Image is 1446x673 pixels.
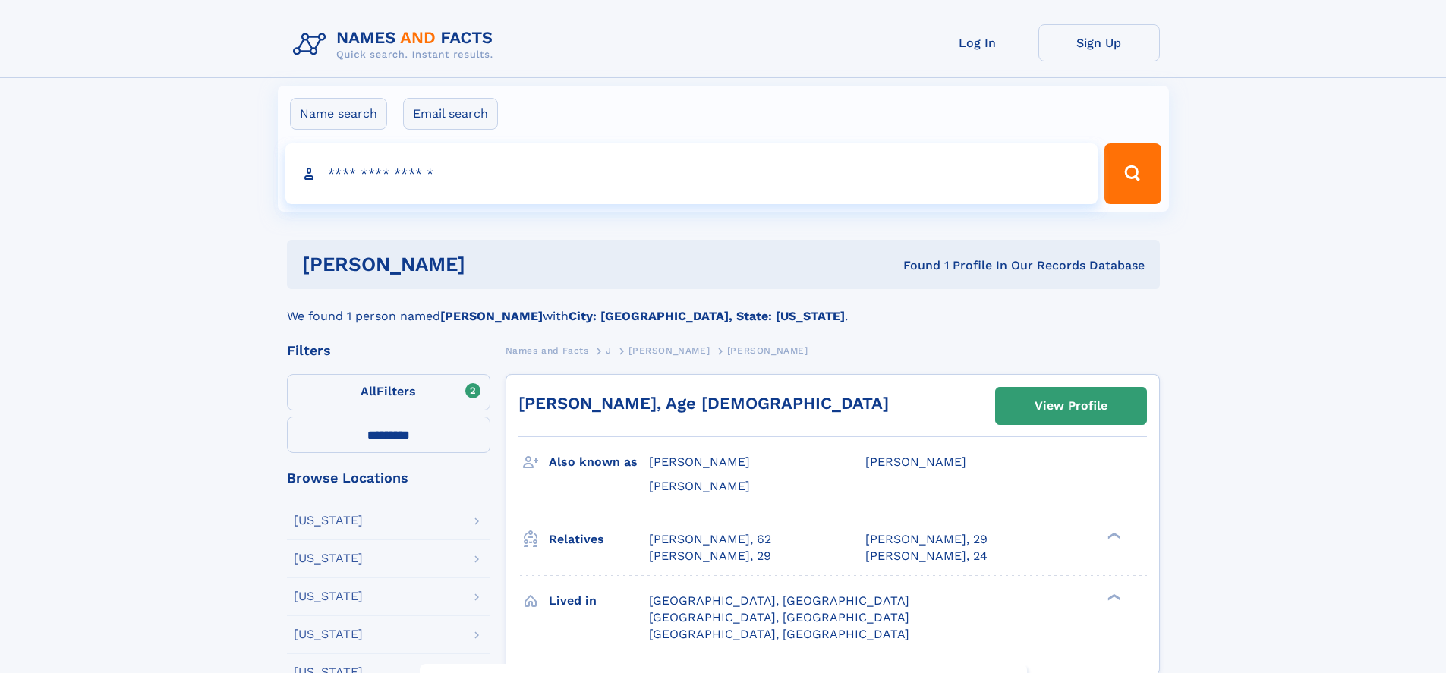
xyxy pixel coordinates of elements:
span: [PERSON_NAME] [727,345,808,356]
span: [PERSON_NAME] [649,454,750,469]
b: [PERSON_NAME] [440,309,543,323]
a: Log In [917,24,1038,61]
h3: Relatives [549,527,649,552]
a: View Profile [996,388,1146,424]
label: Email search [403,98,498,130]
img: Logo Names and Facts [287,24,506,65]
span: All [361,384,376,398]
div: ❯ [1104,592,1122,602]
div: ❯ [1104,530,1122,540]
span: [PERSON_NAME] [649,479,750,493]
div: View Profile [1035,388,1107,423]
a: [PERSON_NAME], 29 [865,531,988,548]
span: [GEOGRAPHIC_DATA], [GEOGRAPHIC_DATA] [649,610,909,624]
h1: [PERSON_NAME] [302,255,685,274]
div: [US_STATE] [294,552,363,565]
div: [US_STATE] [294,514,363,527]
h3: Lived in [549,588,649,614]
div: We found 1 person named with . [287,289,1160,325]
a: [PERSON_NAME], Age [DEMOGRAPHIC_DATA] [518,394,889,413]
a: Sign Up [1038,24,1160,61]
a: Names and Facts [506,341,589,360]
div: Filters [287,344,490,357]
span: [PERSON_NAME] [865,454,966,469]
div: [US_STATE] [294,628,363,640]
label: Name search [290,98,387,130]
input: search input [285,143,1098,204]
div: Browse Locations [287,471,490,485]
div: [US_STATE] [294,590,363,602]
a: [PERSON_NAME], 29 [649,548,771,565]
span: [GEOGRAPHIC_DATA], [GEOGRAPHIC_DATA] [649,593,909,608]
span: J [606,345,612,356]
a: [PERSON_NAME] [628,341,710,360]
span: [GEOGRAPHIC_DATA], [GEOGRAPHIC_DATA] [649,627,909,641]
div: Found 1 Profile In Our Records Database [684,257,1145,274]
label: Filters [287,374,490,410]
a: J [606,341,612,360]
a: [PERSON_NAME], 62 [649,531,771,548]
span: [PERSON_NAME] [628,345,710,356]
h3: Also known as [549,449,649,475]
a: [PERSON_NAME], 24 [865,548,988,565]
b: City: [GEOGRAPHIC_DATA], State: [US_STATE] [569,309,845,323]
button: Search Button [1104,143,1161,204]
